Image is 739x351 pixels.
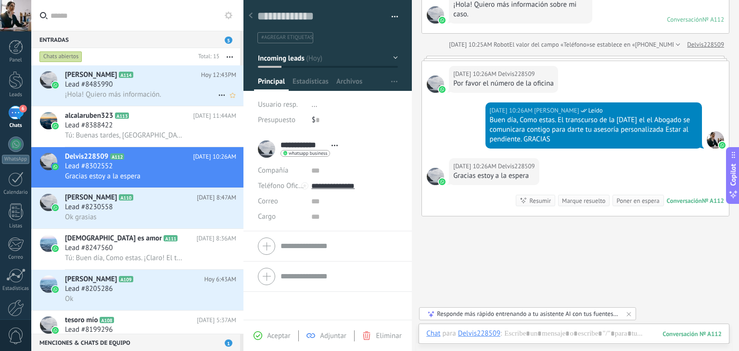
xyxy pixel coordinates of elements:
[437,310,619,318] div: Responde más rápido entrenando a tu asistente AI con tus fuentes de datos
[52,286,59,293] img: icon
[197,234,236,243] span: [DATE] 8:36AM
[498,162,535,171] span: Delvis228509
[258,181,308,190] span: Teléfono Oficina
[65,202,113,212] span: Lead #8230558
[376,331,401,340] span: Eliminar
[258,194,278,209] button: Correo
[65,325,113,335] span: Lead #8199296
[453,69,498,79] div: [DATE] 10:26AM
[52,82,59,88] img: icon
[439,178,446,185] img: waba.svg
[258,77,285,91] span: Principal
[443,329,456,338] span: para
[490,115,698,144] div: Buen día, Como estas. El transcurso de la [DATE] el el Abogado se comunicara contigo para darte t...
[65,162,113,171] span: Lead #8302552
[65,243,113,253] span: Lead #8247560
[39,51,82,63] div: Chats abiertos
[52,163,59,170] img: icon
[65,111,113,121] span: alcalaruben323
[2,223,30,229] div: Listas
[31,311,243,351] a: avataricontesoro míoA108[DATE] 5:37AMLead #8199296
[52,123,59,129] img: icon
[589,40,688,50] span: se establece en «[PHONE_NUMBER]»
[258,163,304,178] div: Compañía
[65,90,161,99] span: ¡Hola! Quiero más información.
[19,105,27,113] span: 6
[65,253,183,263] span: Tú: Buen día, Como estas. ¡Claro! El transcurso de la [DATE] el el Abogado se comunicara contigo ...
[702,15,724,24] div: № A112
[65,284,113,294] span: Lead #8205286
[197,315,236,325] span: [DATE] 5:37AM
[312,113,398,128] div: $
[439,86,446,93] img: waba.svg
[65,152,108,162] span: Delvis228509
[663,330,722,338] div: 112
[31,270,243,310] a: avataricon[PERSON_NAME]A109Hoy 6:43AMLead #8205286Ok
[258,178,304,194] button: Teléfono Oficina
[65,70,117,80] span: [PERSON_NAME]
[65,315,98,325] span: tesoro mío
[193,152,236,162] span: [DATE] 10:26AM
[110,153,124,160] span: A112
[52,245,59,252] img: icon
[204,275,236,284] span: Hoy 6:43AM
[439,17,446,24] img: waba.svg
[498,69,535,79] span: Delvis228509
[509,40,589,50] span: El valor del campo «Teléfono»
[115,113,129,119] span: A113
[31,334,240,351] div: Menciones & Chats de equipo
[31,106,243,147] a: avatariconalcalaruben323A113[DATE] 11:44AMLead #8388422Tú: Buenas tardes, [GEOGRAPHIC_DATA] estas...
[100,317,114,323] span: A108
[258,197,278,206] span: Correo
[707,131,724,149] span: Susana Rocha
[119,194,133,201] span: A110
[667,197,702,205] div: Conversación
[225,37,232,44] span: 5
[52,204,59,211] img: icon
[562,196,605,205] div: Marque resuelto
[193,111,236,121] span: [DATE] 11:44AM
[31,229,243,269] a: avataricon[DEMOGRAPHIC_DATA] es amorA111[DATE] 8:36AMLead #8247560Tú: Buen día, Como estas. ¡Clar...
[164,235,178,241] span: A111
[293,77,329,91] span: Estadísticas
[588,106,603,115] span: Leído
[2,92,30,98] div: Leads
[258,100,298,109] span: Usuario resp.
[267,331,290,340] span: Aceptar
[494,40,509,49] span: Robot
[2,254,30,261] div: Correo
[65,131,183,140] span: Tú: Buenas tardes, [GEOGRAPHIC_DATA] estas. En un momento el Abogado se comunicara contigo para d...
[31,188,243,228] a: avataricon[PERSON_NAME]A110[DATE] 8:47AMLead #8230558Ok grasias
[2,123,30,129] div: Chats
[65,294,73,303] span: Ok
[65,193,117,202] span: [PERSON_NAME]
[225,339,232,347] span: 1
[201,70,236,80] span: Hoy 12:43PM
[2,155,29,164] div: WhatsApp
[427,168,444,185] span: Delvis228509
[336,77,362,91] span: Archivos
[31,65,243,106] a: avataricon[PERSON_NAME]A114Hoy 12:43PMLead #8485990¡Hola! Quiero más información.
[194,52,219,62] div: Total: 15
[312,100,318,109] span: ...
[65,121,113,130] span: Lead #8388422
[258,115,295,125] span: Presupuesto
[65,80,113,89] span: Lead #8485990
[453,79,554,88] div: Por favor el número de la oficina
[719,142,726,149] img: waba.svg
[31,31,240,48] div: Entradas
[31,147,243,188] a: avatariconDelvis228509A112[DATE] 10:26AMLead #8302552Gracias estoy a la espera
[2,286,30,292] div: Estadísticas
[289,151,327,156] span: whatsapp business
[258,209,304,225] div: Cargo
[2,57,30,63] div: Panel
[534,106,579,115] span: Susana Rocha (Oficina de Venta)
[427,75,444,93] span: Delvis228509
[458,329,500,338] div: Delvis228509
[119,276,133,282] span: A109
[490,106,535,115] div: [DATE] 10:26AM
[65,213,97,222] span: Ok grasias
[728,164,738,186] span: Copilot
[2,189,30,196] div: Calendario
[119,72,133,78] span: A114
